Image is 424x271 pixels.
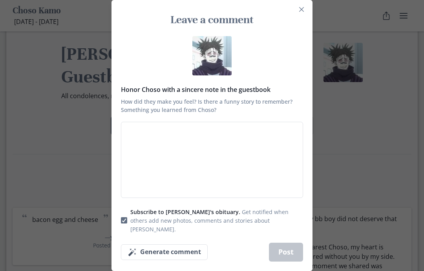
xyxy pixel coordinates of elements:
span: How did they make you feel? Is there a funny story to remember? Something you learned from Choso? [121,97,298,114]
span: Honor Choso with a sincere note in the guestbook [121,85,298,94]
button: Post [269,243,303,262]
button: Generate comment [121,244,208,260]
img: Choso [192,36,232,75]
span: Subscribe to [PERSON_NAME]'s obituary. [130,208,240,216]
h3: Leave a comment [127,13,297,27]
span: Get notified when others add new photos, comments and stories about [PERSON_NAME]. [130,208,289,233]
span: Generate comment [140,248,201,256]
button: Close [295,3,308,16]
